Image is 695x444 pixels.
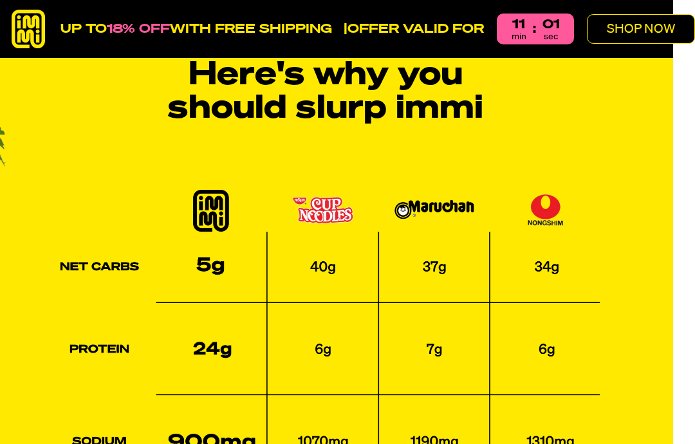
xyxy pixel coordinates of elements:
p: : [533,23,536,35]
p: sec [544,32,558,41]
h2: Here's why you should slurp immi [133,59,519,125]
span: 11 [512,18,525,31]
p: SHOP NOW [607,23,675,35]
p: WITH FREE SHIPPING | [60,21,484,37]
span: 18% OFF [107,23,170,35]
img: immi-logo.svg [9,10,48,48]
span: 01 [542,18,560,31]
strong: OFFER VALID FOR [347,23,484,35]
span: UP TO [60,23,107,35]
button: SHOP NOW [587,14,695,44]
p: min [512,32,526,41]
